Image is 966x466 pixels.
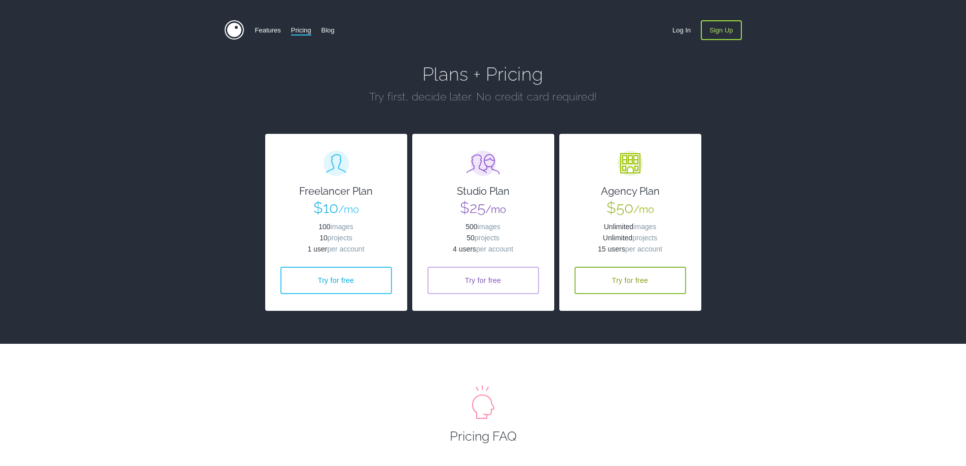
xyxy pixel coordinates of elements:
strong: 50 [467,234,475,242]
span: /mo [606,203,654,216]
a: Try for free [427,267,539,294]
li: projects [575,234,686,241]
a: Blog [321,20,335,40]
li: images [280,223,392,230]
span: /mo [313,203,359,216]
li: projects [427,234,539,241]
a: Log In [672,20,691,40]
a: Pricing [291,20,311,40]
strong: $10 [313,199,338,217]
li: images [575,223,686,230]
img: Prevue [225,20,244,40]
h3: Studio Plan [427,151,539,196]
h2: Try first, decide later. No credit card required! [263,90,704,103]
strong: 1 user [307,245,327,253]
h3: Agency Plan [575,151,686,196]
a: Features [255,20,281,40]
a: Try for free [280,267,392,294]
a: Sign Up [701,20,741,40]
h3: Freelancer Plan [280,151,392,196]
h4: Pricing FAQ [225,430,742,443]
strong: 100 [318,223,330,231]
strong: 500 [466,223,477,231]
strong: 10 [319,234,328,242]
li: per account [427,245,539,253]
strong: 4 users [453,245,476,253]
strong: Unlimited [604,223,633,231]
strong: $50 [606,199,633,217]
a: Home [225,20,245,41]
strong: 15 users [598,245,625,253]
li: projects [280,234,392,241]
li: per account [575,245,686,253]
li: images [427,223,539,230]
strong: Unlimited [603,234,632,242]
a: Try for free [575,267,686,294]
strong: $25 [460,199,485,217]
li: per account [280,245,392,253]
span: /mo [460,203,506,216]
